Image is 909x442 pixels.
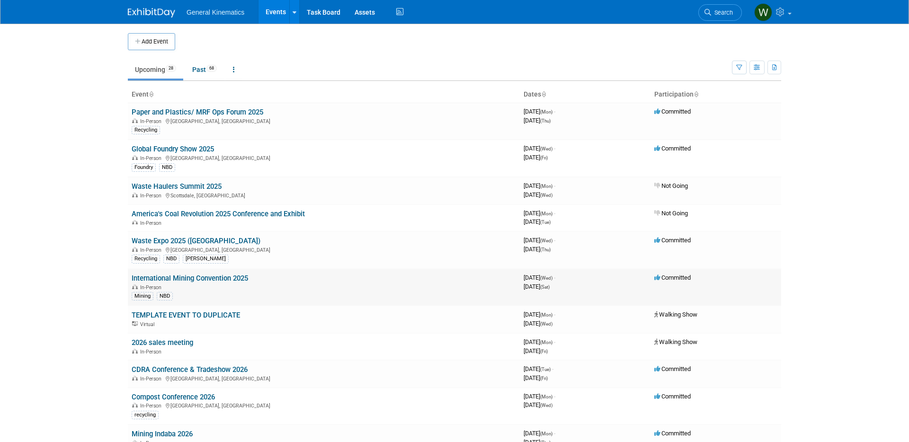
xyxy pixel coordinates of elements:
a: Search [698,4,742,21]
span: Search [711,9,733,16]
span: [DATE] [524,237,555,244]
span: (Wed) [540,403,553,408]
img: In-Person Event [132,376,138,380]
div: NBD [159,163,175,172]
span: (Mon) [540,211,553,216]
span: Committed [654,237,691,244]
th: Participation [651,87,781,103]
span: (Fri) [540,155,548,160]
span: (Mon) [540,109,553,115]
div: [GEOGRAPHIC_DATA], [GEOGRAPHIC_DATA] [132,246,516,253]
span: - [554,430,555,437]
span: Committed [654,430,691,437]
a: Mining Indaba 2026 [132,430,193,438]
div: [PERSON_NAME] [183,255,229,263]
span: [DATE] [524,218,551,225]
span: (Tue) [540,220,551,225]
span: (Thu) [540,247,551,252]
span: (Wed) [540,238,553,243]
span: [DATE] [524,210,555,217]
a: Sort by Start Date [541,90,546,98]
span: [DATE] [524,145,555,152]
img: ExhibitDay [128,8,175,18]
span: Walking Show [654,338,697,345]
div: Recycling [132,255,160,263]
a: 2026 sales meeting [132,338,193,347]
div: Foundry [132,163,156,172]
span: Virtual [140,321,157,327]
a: Compost Conference 2026 [132,393,215,401]
span: In-Person [140,193,164,199]
span: (Fri) [540,376,548,381]
div: Recycling [132,126,160,134]
a: Waste Expo 2025 ([GEOGRAPHIC_DATA]) [132,237,260,245]
span: [DATE] [524,338,555,345]
span: (Wed) [540,193,553,198]
span: In-Person [140,376,164,382]
span: [DATE] [524,365,553,372]
a: Past68 [185,61,224,79]
span: (Thu) [540,118,551,124]
img: In-Person Event [132,284,138,289]
div: Mining [132,292,153,301]
span: (Mon) [540,184,553,189]
span: - [554,311,555,318]
span: In-Person [140,118,164,124]
span: In-Person [140,155,164,161]
img: In-Person Event [132,247,138,252]
a: America's Coal Revolution 2025 Conference and Exhibit [132,210,305,218]
span: 28 [166,65,176,72]
span: Committed [654,108,691,115]
span: [DATE] [524,246,551,253]
a: Sort by Participation Type [694,90,698,98]
span: - [554,210,555,217]
span: In-Person [140,247,164,253]
span: - [552,365,553,372]
span: (Mon) [540,394,553,399]
span: - [554,145,555,152]
span: Committed [654,365,691,372]
div: NBD [163,255,179,263]
div: [GEOGRAPHIC_DATA], [GEOGRAPHIC_DATA] [132,401,516,409]
span: [DATE] [524,191,553,198]
span: [DATE] [524,311,555,318]
span: (Wed) [540,146,553,151]
span: Committed [654,274,691,281]
span: (Fri) [540,349,548,354]
span: [DATE] [524,430,555,437]
span: (Mon) [540,312,553,318]
span: 68 [206,65,217,72]
span: [DATE] [524,274,555,281]
span: [DATE] [524,283,550,290]
span: Committed [654,393,691,400]
span: - [554,393,555,400]
span: General Kinematics [187,9,244,16]
img: In-Person Event [132,193,138,197]
span: [DATE] [524,393,555,400]
span: (Sat) [540,284,550,290]
img: In-Person Event [132,403,138,407]
span: [DATE] [524,347,548,354]
span: - [554,237,555,244]
a: TEMPLATE EVENT TO DUPLICATE [132,311,240,319]
a: International Mining Convention 2025 [132,274,248,283]
span: In-Person [140,403,164,409]
span: - [554,108,555,115]
div: recycling [132,411,159,419]
div: Scottsdale, [GEOGRAPHIC_DATA] [132,191,516,199]
img: Virtual Event [132,321,138,326]
img: In-Person Event [132,118,138,123]
img: Whitney Swanson [754,3,772,21]
span: [DATE] [524,320,553,327]
span: [DATE] [524,108,555,115]
span: [DATE] [524,182,555,189]
div: [GEOGRAPHIC_DATA], [GEOGRAPHIC_DATA] [132,154,516,161]
img: In-Person Event [132,220,138,225]
a: Upcoming28 [128,61,183,79]
a: Paper and Plastics/ MRF Ops Forum 2025 [132,108,263,116]
a: CDRA Conference & Tradeshow 2026 [132,365,248,374]
span: In-Person [140,349,164,355]
th: Dates [520,87,651,103]
span: [DATE] [524,154,548,161]
span: [DATE] [524,374,548,381]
